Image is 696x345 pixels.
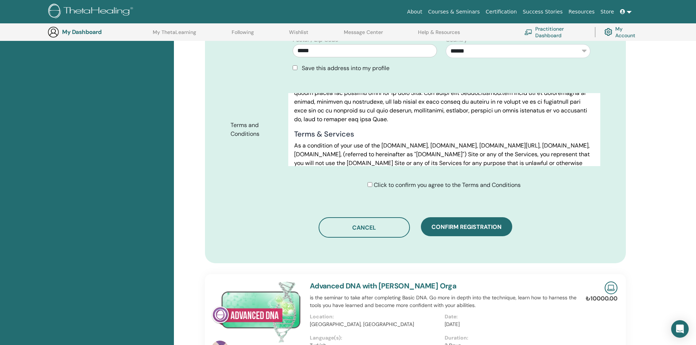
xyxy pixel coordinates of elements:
p: ₺10000.00 [586,294,617,303]
a: My ThetaLearning [153,29,196,41]
p: [GEOGRAPHIC_DATA], [GEOGRAPHIC_DATA] [310,321,440,328]
h4: Terms & Services [294,130,594,138]
p: is the seminar to take after completing Basic DNA. Go more in depth into the technique, learn how... [310,294,579,309]
span: Click to confirm you agree to the Terms and Conditions [374,181,521,189]
a: Following [232,29,254,41]
a: My Account [604,24,641,40]
h3: My Dashboard [62,28,135,35]
span: Save this address into my profile [302,64,389,72]
a: Message Center [344,29,383,41]
a: Success Stories [520,5,566,19]
img: logo.png [48,4,136,20]
a: Courses & Seminars [425,5,483,19]
p: Location: [310,313,440,321]
span: Confirm registration [431,223,502,231]
img: Live Online Seminar [605,281,617,294]
button: Cancel [319,217,410,238]
p: As a condition of your use of the [DOMAIN_NAME], [DOMAIN_NAME], [DOMAIN_NAME][URL], [DOMAIN_NAME]... [294,141,594,176]
a: Wishlist [289,29,308,41]
span: Cancel [352,224,376,231]
p: Language(s): [310,334,440,342]
div: Open Intercom Messenger [671,320,689,338]
p: Duration: [445,334,575,342]
img: cog.svg [604,26,612,38]
img: generic-user-icon.jpg [47,26,59,38]
a: Resources [566,5,598,19]
button: Confirm registration [421,217,512,236]
img: chalkboard-teacher.svg [524,29,532,35]
a: Advanced DNA with [PERSON_NAME] Orga [310,281,457,291]
a: Certification [483,5,520,19]
a: Store [598,5,617,19]
p: Date: [445,313,575,321]
a: Practitioner Dashboard [524,24,586,40]
label: Terms and Conditions [225,118,289,141]
img: Advanced DNA [211,281,301,343]
a: About [404,5,425,19]
p: [DATE] [445,321,575,328]
a: Help & Resources [418,29,460,41]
